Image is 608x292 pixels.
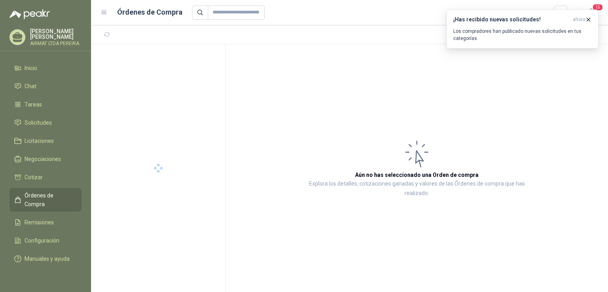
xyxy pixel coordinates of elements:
p: AIRMAT LTDA PEREIRA [30,41,82,46]
span: Manuales y ayuda [25,254,70,263]
span: Remisiones [25,218,54,227]
span: ahora [573,16,585,23]
span: 15 [592,4,603,11]
span: Inicio [25,64,37,72]
h3: Aún no has seleccionado una Orden de compra [355,171,479,179]
a: Tareas [9,97,82,112]
span: Licitaciones [25,137,54,145]
a: Negociaciones [9,152,82,167]
span: Configuración [25,236,59,245]
a: Inicio [9,61,82,76]
img: Logo peakr [9,9,50,19]
span: Órdenes de Compra [25,191,74,209]
p: [PERSON_NAME] [PERSON_NAME] [30,28,82,40]
a: Solicitudes [9,115,82,130]
span: Tareas [25,100,42,109]
a: Órdenes de Compra [9,188,82,212]
span: Cotizar [25,173,43,182]
a: Cotizar [9,170,82,185]
a: Chat [9,79,82,94]
p: Los compradores han publicado nuevas solicitudes en tus categorías. [453,28,592,42]
a: Configuración [9,233,82,248]
span: Solicitudes [25,118,52,127]
span: Chat [25,82,36,91]
p: Explora los detalles, cotizaciones ganadas y valores de las Órdenes de compra que has realizado. [305,179,529,198]
h3: ¡Has recibido nuevas solicitudes! [453,16,570,23]
a: Licitaciones [9,133,82,148]
button: ¡Has recibido nuevas solicitudes!ahora Los compradores han publicado nuevas solicitudes en tus ca... [446,9,598,49]
button: 15 [584,6,598,20]
span: Negociaciones [25,155,61,163]
a: Remisiones [9,215,82,230]
h1: Órdenes de Compra [117,7,182,18]
a: Manuales y ayuda [9,251,82,266]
